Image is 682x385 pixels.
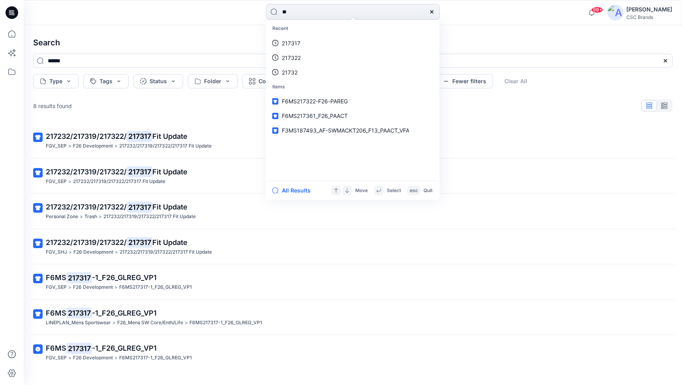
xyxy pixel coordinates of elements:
[436,74,493,88] button: Fewer filters
[46,273,66,282] span: F6MS
[282,127,409,134] span: F3MS187493_AF-SWMACKT206_F13_PAACT_VFA
[80,213,83,221] p: >
[92,309,157,317] span: -1_F26_GLREG_VP1
[591,7,603,13] span: 99+
[66,307,92,318] mark: 217317
[282,112,348,119] span: F6MS217361_F26_PAACT
[282,39,300,47] p: 217317
[46,248,67,256] p: FGV_SHJ
[626,5,672,14] div: [PERSON_NAME]
[626,14,672,20] div: CSC Brands
[127,166,152,177] mark: 217317
[28,126,677,155] a: 217232/217319/217322/217317Fit UpdateFGV_SEP>F26 Development>217232/217319/217322/217317 Fit Update
[152,238,187,247] span: Fit Update
[66,343,92,354] mark: 217317
[68,283,71,292] p: >
[28,303,677,332] a: F6MS217317-1_F26_GLREG_VP1LINEPLAN_Mens Sportswear>F26_Mens SW Core/Enth/Life>F6MS217317-1_F26_GL...
[268,108,438,123] a: F6MS217361_F26_PAACT
[46,132,127,140] span: 217232/217319/217322/
[27,32,679,54] h4: Search
[69,248,72,256] p: >
[152,168,187,176] span: Fit Update
[115,248,118,256] p: >
[68,178,71,186] p: >
[423,187,433,195] p: Quit
[127,237,152,248] mark: 217317
[127,202,152,213] mark: 217317
[73,248,113,256] p: F26 Development
[119,354,192,362] p: F6MS217317-1_F26_GLREG_VP1
[28,197,677,226] a: 217232/217319/217322/217317Fit UpdatePersonal Zone>Trash>217232/217319/217322/217317 Fit Update
[73,178,165,186] p: 217232/217319/217322/217317 Fit Update
[127,131,152,142] mark: 217317
[114,283,118,292] p: >
[268,50,438,65] a: 217322
[114,354,118,362] p: >
[272,186,316,195] button: All Results
[84,213,97,221] p: Trash
[46,203,127,211] span: 217232/217319/217322/
[387,187,401,195] p: Select
[119,142,212,150] p: 217232/217319/217322/217317 Fit Update
[73,142,113,150] p: F26 Development
[282,98,348,105] span: F6MS217322-F26-PAREG
[268,123,438,138] a: F3MS187493_AF-SWMACKT206_F13_PAACT_VFA
[119,283,192,292] p: F6MS217317-1_F26_GLREG_VP1
[410,187,418,195] p: esc
[268,94,438,108] a: F6MS217322-F26-PAREG
[46,354,67,362] p: FGV_SEP
[92,273,157,282] span: -1_F26_GLREG_VP1
[33,102,72,110] p: 8 results found
[152,132,187,140] span: Fit Update
[28,232,677,261] a: 217232/217319/217322/217317Fit UpdateFGV_SHJ>F26 Development>217232/217319/217322/217317 Fit Update
[73,283,113,292] p: F26 Development
[112,319,116,327] p: >
[188,74,238,88] button: Folder
[73,354,113,362] p: F26 Development
[28,338,677,367] a: F6MS217317-1_F26_GLREG_VP1FGV_SEP>F26 Development>F6MS217317-1_F26_GLREG_VP1
[242,74,302,88] button: Collection
[46,238,127,247] span: 217232/217319/217322/
[46,344,66,352] span: F6MS
[268,21,438,36] p: Recent
[46,142,67,150] p: FGV_SEP
[185,319,188,327] p: >
[282,54,301,62] p: 217322
[152,203,187,211] span: Fit Update
[355,187,368,195] p: Move
[66,272,92,283] mark: 217317
[99,213,102,221] p: >
[46,213,78,221] p: Personal Zone
[268,36,438,50] a: 217317
[68,354,71,362] p: >
[607,5,623,21] img: avatar
[120,248,212,256] p: 217232/217319/217322/217317 Fit Update
[189,319,262,327] p: F6MS217317-1_F26_GLREG_VP1
[268,65,438,80] a: 21732
[46,319,111,327] p: LINEPLAN_Mens Sportswear
[268,80,438,94] p: Items
[46,168,127,176] span: 217232/217319/217322/
[33,74,79,88] button: Type
[83,74,129,88] button: Tags
[46,283,67,292] p: FGV_SEP
[133,74,183,88] button: Status
[46,178,67,186] p: FGV_SEP
[103,213,196,221] p: 217232/217319/217322/217317 Fit Update
[68,142,71,150] p: >
[28,162,677,191] a: 217232/217319/217322/217317Fit UpdateFGV_SEP>217232/217319/217322/217317 Fit Update
[92,344,157,352] span: -1_F26_GLREG_VP1
[114,142,118,150] p: >
[46,309,66,317] span: F6MS
[282,68,298,77] p: 21732
[28,267,677,296] a: F6MS217317-1_F26_GLREG_VP1FGV_SEP>F26 Development>F6MS217317-1_F26_GLREG_VP1
[117,319,183,327] p: F26_Mens SW Core/Enth/Life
